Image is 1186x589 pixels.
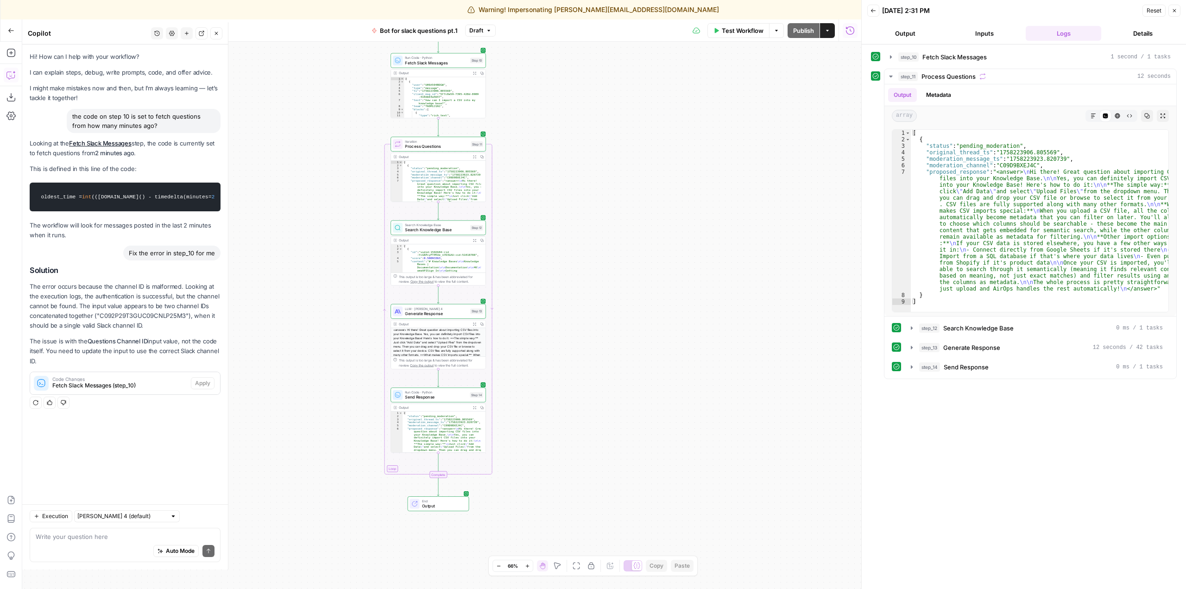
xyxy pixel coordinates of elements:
[469,26,483,35] span: Draft
[892,130,911,136] div: 1
[212,194,215,200] span: 2
[921,72,976,81] span: Process Questions
[1147,6,1161,15] span: Reset
[30,83,221,103] p: I might make mistakes now and then, but I’m always learning — let’s tackle it together!
[30,336,221,366] p: The issue is with the input value, not the code itself. You need to update the input to use the c...
[391,80,404,83] div: 2
[465,25,496,37] button: Draft
[399,247,402,251] span: Toggle code folding, rows 2 through 6
[400,111,404,114] span: Toggle code folding, rows 10 through 24
[707,23,769,38] button: Test Workflow
[405,60,467,66] span: Fetch Slack Messages
[405,222,467,228] span: Search Knowledge Base
[391,89,404,93] div: 5
[30,68,221,77] p: I can explain steps, debug, write prompts, code, and offer advice.
[391,111,404,114] div: 10
[391,427,403,532] div: 6
[391,173,403,176] div: 5
[1142,5,1166,17] button: Reset
[405,394,467,400] span: Send Response
[391,304,486,369] div: LLM · [PERSON_NAME] 4Generate ResponseStep 13Output<answer> Hi there! Great question about import...
[922,52,987,62] span: Fetch Slack Messages
[391,93,404,99] div: 6
[405,55,467,60] span: Run Code · Python
[366,23,463,38] button: Bot for slack questions pt.1
[153,545,199,557] button: Auto Mode
[82,194,91,200] span: int
[391,471,486,478] div: Complete
[919,323,940,333] span: step_12
[399,161,402,164] span: Toggle code folding, rows 1 through 9
[391,179,403,290] div: 7
[905,360,1168,374] button: 0 ms / 1 tasks
[437,118,439,136] g: Edge from step_10 to step_11
[671,560,694,572] button: Paste
[944,362,989,372] span: Send Response
[391,117,404,120] div: 12
[892,136,911,143] div: 2
[67,109,221,133] div: the code on step 10 is set to fetch questions from how many minutes ago?
[884,69,1176,84] button: 12 seconds
[399,154,469,159] div: Output
[1116,363,1163,371] span: 0 ms / 1 tasks
[30,221,221,240] p: The workflow will look for messages posted in the last 2 minutes when it runs.
[195,379,210,387] span: Apply
[405,390,467,395] span: Run Code · Python
[391,170,403,173] div: 4
[391,53,486,119] div: Run Code · PythonFetch Slack MessagesStep 10Output[ { "user":"U09A594BDGW", "type":"message", "ts...
[69,139,132,147] a: Fetch Slack Messages
[391,412,403,415] div: 1
[123,246,221,260] div: Fix the error in step_10 for me
[88,337,148,345] strong: Questions Channel ID
[919,362,940,372] span: step_14
[892,298,911,305] div: 9
[429,471,447,478] div: Complete
[905,321,1168,336] button: 0 ms / 1 tasks
[1137,72,1171,81] span: 12 seconds
[946,26,1022,41] button: Inputs
[405,310,467,317] span: Generate Response
[42,512,68,520] span: Execution
[399,322,469,327] div: Output
[399,274,483,284] div: This output is too large & has been abbreviated for review. to view the full content.
[1116,324,1163,332] span: 0 ms / 1 tasks
[722,26,763,35] span: Test Workflow
[391,105,404,108] div: 8
[405,139,468,144] span: Iteration
[391,99,404,105] div: 7
[888,88,917,102] button: Output
[391,137,486,202] div: LoopIterationProcess QuestionsStep 11Output[ { "status":"pending_moderation", "original_thread_ts...
[391,167,403,170] div: 3
[905,130,910,136] span: Toggle code folding, rows 1 through 9
[1026,26,1101,41] button: Logs
[437,478,439,495] g: Edge from step_11-iteration-end to end
[391,424,403,427] div: 5
[391,257,403,260] div: 4
[391,387,486,453] div: Run Code · PythonSend ResponseStep 14Output{ "status":"pending_moderation", "original_thread_ts":...
[405,306,467,311] span: LLM · [PERSON_NAME] 4
[470,225,483,230] div: Step 12
[793,26,814,35] span: Publish
[380,26,458,35] span: Bot for slack questions pt.1
[943,343,1000,352] span: Generate Response
[391,77,404,80] div: 1
[191,377,214,389] button: Apply
[898,72,918,81] span: step_11
[892,143,911,149] div: 3
[422,499,464,504] span: End
[437,285,439,303] g: Edge from step_12 to step_13
[1110,53,1171,61] span: 1 second / 1 tasks
[921,88,957,102] button: Metadata
[391,220,486,285] div: Search Knowledge BaseSearch Knowledge BaseStep 12Output[ { "id":"vsdid:1592684:rid :YcGRPcyFTPEUe...
[437,369,439,387] g: Edge from step_13 to step_14
[391,415,403,418] div: 2
[405,227,467,233] span: Search Knowledge Base
[30,510,72,522] button: Execution
[30,52,221,62] p: Hi! How can I help with your workflow?
[166,547,195,555] span: Auto Mode
[470,392,483,398] div: Step 14
[884,84,1176,379] div: 12 seconds
[399,238,469,243] div: Output
[410,363,434,367] span: Copy the output
[36,187,214,207] code: oldest_time = (([DOMAIN_NAME]() - timedelta(minutes= )).timestamp())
